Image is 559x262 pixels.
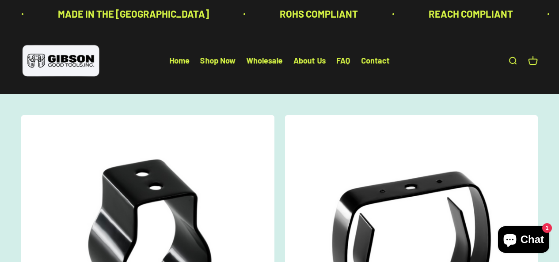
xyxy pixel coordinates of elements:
a: About Us [293,56,326,66]
p: MADE IN THE [GEOGRAPHIC_DATA] [43,6,194,22]
p: ROHS COMPLIANT [265,6,343,22]
p: REACH COMPLIANT [414,6,498,22]
inbox-online-store-chat: Shopify online store chat [495,226,552,255]
a: Home [169,56,190,66]
a: FAQ [336,56,350,66]
a: Shop Now [200,56,236,66]
a: Wholesale [246,56,283,66]
a: Contact [361,56,390,66]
